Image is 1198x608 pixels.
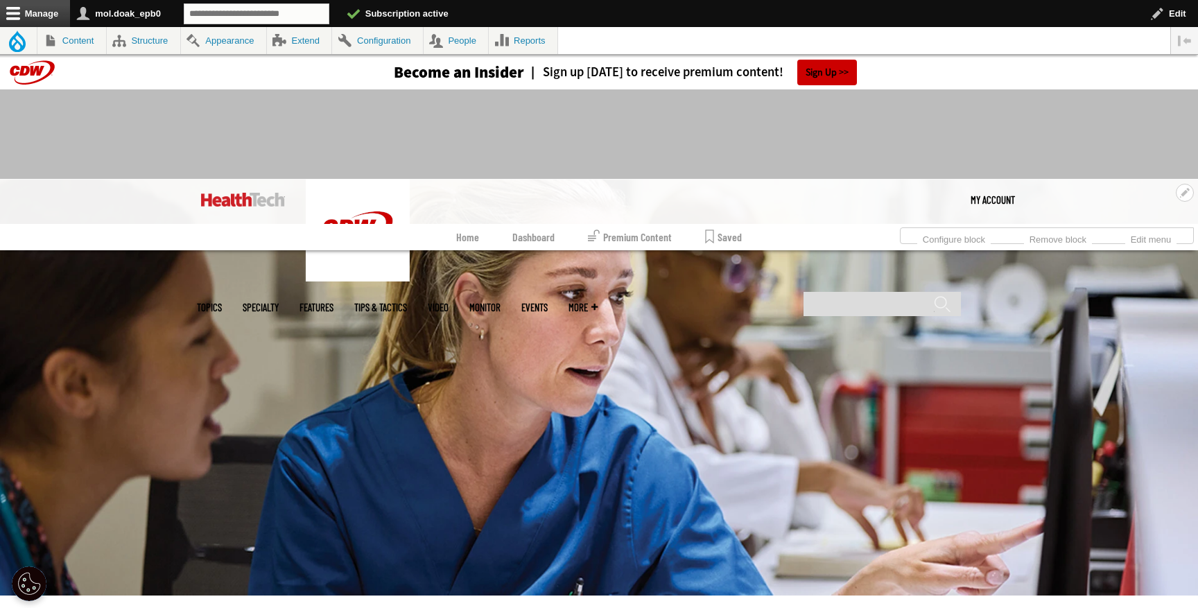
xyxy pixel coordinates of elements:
[524,66,783,79] a: Sign up [DATE] to receive premium content!
[971,179,1015,220] div: User menu
[971,179,1015,220] a: My Account
[1024,230,1092,245] a: Remove block
[469,302,501,313] a: MonITor
[181,27,266,54] a: Appearance
[267,27,332,54] a: Extend
[917,230,991,245] a: Configure block
[394,64,524,80] h3: Become an Insider
[588,224,672,250] a: Premium Content
[1171,27,1198,54] button: Vertical orientation
[489,27,557,54] a: Reports
[797,60,857,85] a: Sign Up
[1125,230,1177,245] a: Edit menu
[12,566,46,601] div: Cookie Settings
[332,27,422,54] a: Configuration
[299,302,333,313] a: Features
[456,224,479,250] a: Home
[107,27,180,54] a: Structure
[37,27,106,54] a: Content
[197,302,222,313] span: Topics
[568,302,598,313] span: More
[428,302,449,313] a: Video
[512,224,555,250] a: Dashboard
[243,302,279,313] span: Specialty
[201,193,285,207] img: Home
[521,302,548,313] a: Events
[705,224,742,250] a: Saved
[424,27,489,54] a: People
[354,302,407,313] a: Tips & Tactics
[1176,184,1194,202] button: Open Digital Workspace configuration options
[306,179,410,281] img: Home
[306,270,410,285] a: CDW
[342,64,524,80] a: Become an Insider
[12,566,46,601] button: Open Preferences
